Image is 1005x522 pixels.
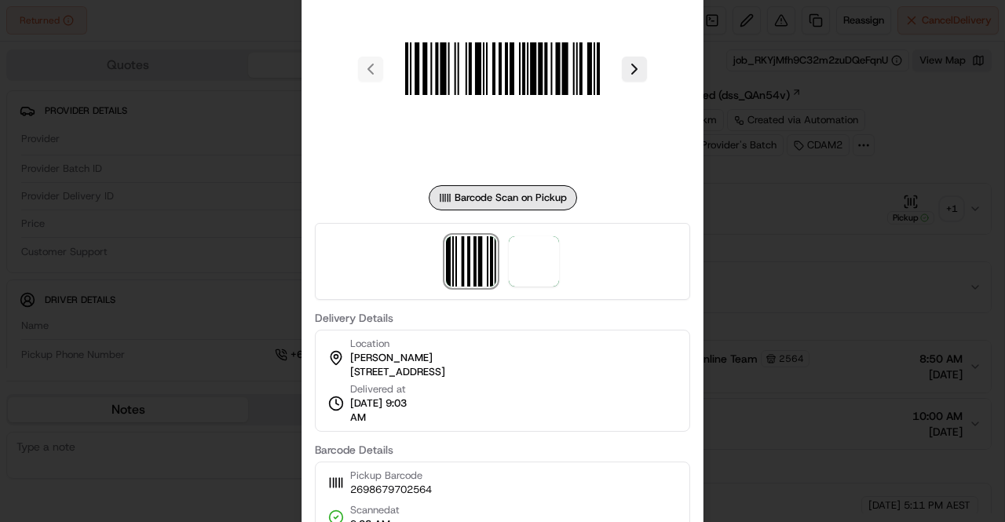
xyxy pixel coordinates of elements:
span: Delivered at [350,382,422,396]
span: Scanned at [350,503,400,517]
span: [STREET_ADDRESS] [350,365,445,379]
span: 2698679702564 [350,483,432,497]
div: Barcode Scan on Pickup [429,185,577,210]
img: barcode_scan_on_pickup image [446,236,496,287]
label: Barcode Details [315,444,690,455]
span: Pickup Barcode [350,469,432,483]
label: Delivery Details [315,312,690,323]
span: [DATE] 9:03 AM [350,396,422,425]
span: [PERSON_NAME] [350,351,433,365]
span: Location [350,337,389,351]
